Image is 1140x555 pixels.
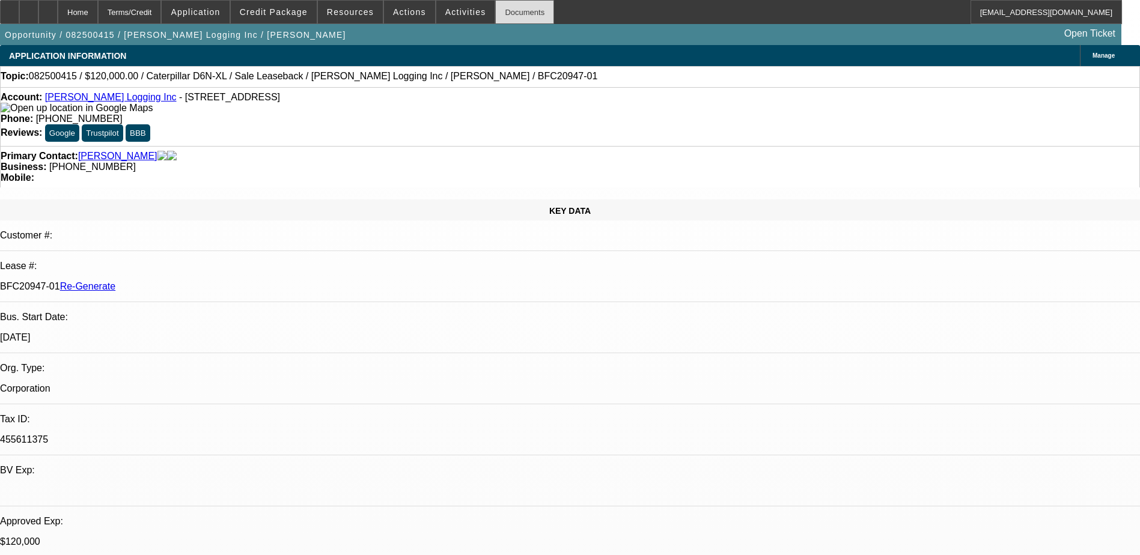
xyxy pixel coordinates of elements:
[1,172,34,183] strong: Mobile:
[126,124,150,142] button: BBB
[1,151,78,162] strong: Primary Contact:
[384,1,435,23] button: Actions
[1,127,42,138] strong: Reviews:
[240,7,308,17] span: Credit Package
[45,124,79,142] button: Google
[36,114,123,124] span: [PHONE_NUMBER]
[9,51,126,61] span: APPLICATION INFORMATION
[1,114,33,124] strong: Phone:
[445,7,486,17] span: Activities
[549,206,591,216] span: KEY DATA
[60,281,116,291] a: Re-Generate
[327,7,374,17] span: Resources
[1059,23,1120,44] a: Open Ticket
[167,151,177,162] img: linkedin-icon.png
[5,30,346,40] span: Opportunity / 082500415 / [PERSON_NAME] Logging Inc / [PERSON_NAME]
[393,7,426,17] span: Actions
[1,92,42,102] strong: Account:
[78,151,157,162] a: [PERSON_NAME]
[1,103,153,113] a: View Google Maps
[1093,52,1115,59] span: Manage
[1,71,29,82] strong: Topic:
[162,1,229,23] button: Application
[171,7,220,17] span: Application
[436,1,495,23] button: Activities
[29,71,598,82] span: 082500415 / $120,000.00 / Caterpillar D6N-XL / Sale Leaseback / [PERSON_NAME] Logging Inc / [PERS...
[1,162,46,172] strong: Business:
[1,103,153,114] img: Open up location in Google Maps
[157,151,167,162] img: facebook-icon.png
[231,1,317,23] button: Credit Package
[318,1,383,23] button: Resources
[49,162,136,172] span: [PHONE_NUMBER]
[179,92,280,102] span: - [STREET_ADDRESS]
[45,92,177,102] a: [PERSON_NAME] Logging Inc
[82,124,123,142] button: Trustpilot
